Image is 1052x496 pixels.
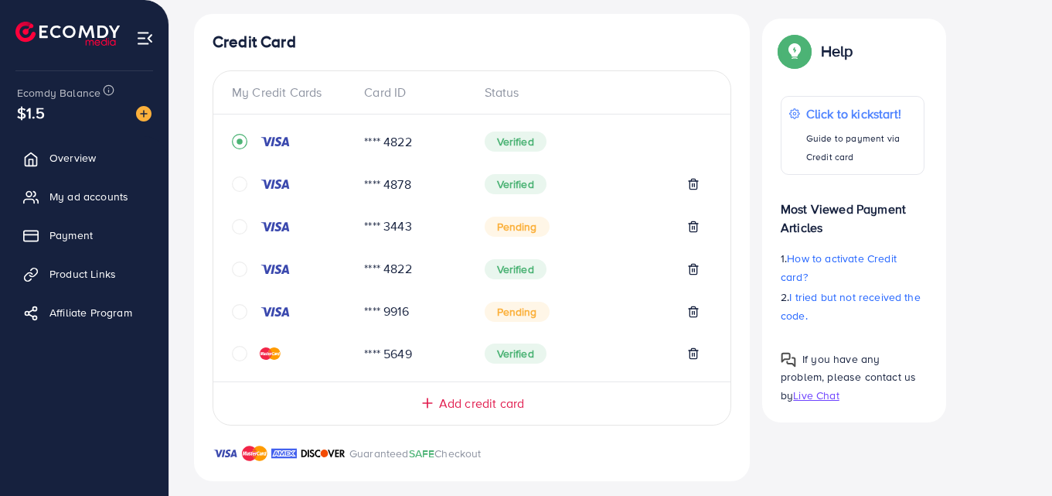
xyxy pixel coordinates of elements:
[136,29,154,47] img: menu
[271,444,297,463] img: brand
[12,297,157,328] a: Affiliate Program
[485,217,550,237] span: Pending
[806,104,916,123] p: Click to kickstart!
[485,132,546,152] span: Verified
[49,189,128,204] span: My ad accounts
[485,174,546,194] span: Verified
[242,444,267,463] img: brand
[49,150,96,166] span: Overview
[781,351,916,402] span: If you have any problem, please contact us by
[260,263,291,275] img: credit
[821,42,853,60] p: Help
[986,426,1040,484] iframe: Chat
[12,220,157,251] a: Payment
[301,444,346,463] img: brand
[781,37,809,65] img: Popup guide
[781,251,897,285] span: How to activate Credit card?
[485,344,546,364] span: Verified
[15,22,120,46] img: logo
[232,346,247,361] svg: circle
[781,352,796,368] img: Popup guide
[409,446,435,461] span: SAFE
[806,129,916,166] p: Guide to payment via Credit card
[17,85,100,101] span: Ecomdy Balance
[12,258,157,289] a: Product Links
[232,134,247,149] svg: record circle
[781,249,924,286] p: 1.
[439,395,524,412] span: Add credit card
[232,219,247,234] svg: circle
[472,84,713,101] div: Status
[232,262,247,277] svg: circle
[781,187,924,237] p: Most Viewed Payment Articles
[49,305,132,320] span: Affiliate Program
[49,227,93,243] span: Payment
[781,288,924,325] p: 2.
[485,259,546,279] span: Verified
[260,306,291,318] img: credit
[232,176,247,192] svg: circle
[12,181,157,212] a: My ad accounts
[260,178,291,190] img: credit
[17,101,46,124] span: $1.5
[793,387,839,402] span: Live Chat
[349,444,482,463] p: Guaranteed Checkout
[260,221,291,233] img: credit
[781,289,921,323] span: I tried but not received the code.
[12,142,157,173] a: Overview
[260,347,281,360] img: credit
[232,84,352,101] div: My Credit Cards
[260,135,291,148] img: credit
[213,32,731,52] h4: Credit Card
[232,304,247,320] svg: circle
[49,266,116,282] span: Product Links
[213,444,238,463] img: brand
[136,106,152,121] img: image
[352,84,472,101] div: Card ID
[485,302,550,322] span: Pending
